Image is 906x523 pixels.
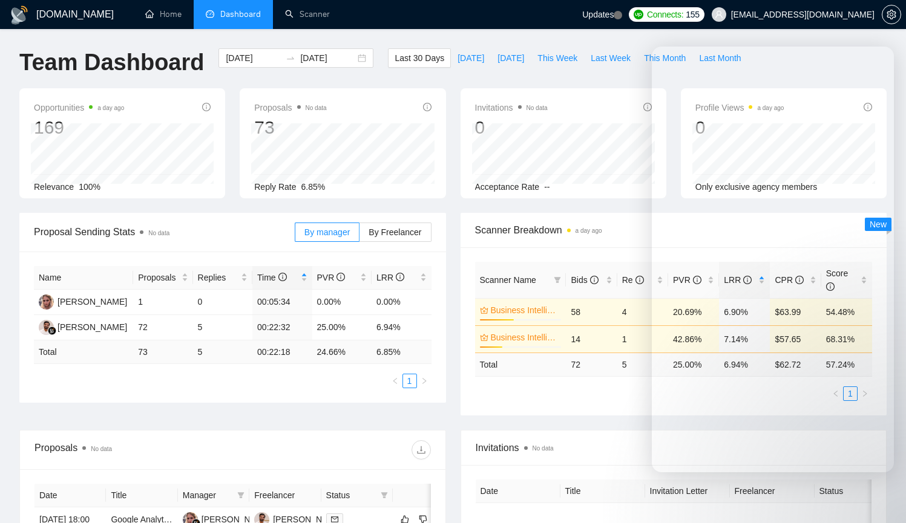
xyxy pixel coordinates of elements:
span: Acceptance Rate [475,182,540,192]
th: Status [815,479,899,503]
span: No data [91,446,112,452]
a: Business Intelligence - [GEOGRAPHIC_DATA] [491,331,559,344]
span: Connects: [647,8,683,21]
span: Status [326,489,376,502]
td: 6.94% [372,315,432,340]
span: Opportunities [34,100,124,115]
td: 5 [193,340,252,364]
span: filter [378,486,390,504]
td: 4 [617,298,668,325]
span: No data [306,105,327,111]
h1: Team Dashboard [19,48,204,77]
span: Time [257,273,286,282]
th: Name [34,266,133,290]
div: [PERSON_NAME] [57,295,127,308]
span: crown [480,333,488,342]
span: Bids [571,275,598,285]
button: Last 30 Days [388,48,451,68]
span: LRR [376,273,404,282]
li: 1 [402,374,417,388]
span: download [412,445,430,455]
span: [DATE] [458,51,484,65]
span: Scanner Name [480,275,536,285]
span: PVR [317,273,346,282]
td: 72 [566,352,617,376]
time: a day ago [576,227,602,234]
div: 169 [34,116,124,139]
span: Replies [198,271,238,284]
span: Scanner Breakdown [475,223,873,238]
td: 00:22:32 [252,315,312,340]
span: info-circle [202,103,211,111]
th: Date [34,484,106,507]
td: 5 [193,315,252,340]
input: End date [300,51,355,65]
span: By manager [304,227,350,237]
td: 0 [193,290,252,315]
th: Title [106,484,177,507]
span: Updates [582,10,614,19]
td: Total [475,352,566,376]
a: KG[PERSON_NAME] [39,322,127,331]
div: 73 [254,116,326,139]
span: [DATE] [497,51,524,65]
span: No data [527,105,548,111]
a: Business Intelligence - Overall [491,304,559,317]
div: 0 [475,116,548,139]
span: -- [544,182,550,192]
th: Title [560,479,645,503]
input: Start date [226,51,281,65]
span: Last Week [591,51,631,65]
span: crown [480,306,488,314]
button: This Month [637,48,692,68]
span: Invitations [475,100,548,115]
span: filter [381,492,388,499]
td: 24.66 % [312,340,372,364]
th: Freelancer [249,484,321,507]
span: info-circle [336,273,345,281]
span: info-circle [643,103,652,111]
button: Last Week [584,48,637,68]
span: Proposals [138,271,179,284]
td: 1 [133,290,192,315]
span: Invitations [476,440,872,455]
th: Invitation Letter [645,479,730,503]
td: 1 [617,325,668,352]
span: filter [551,271,563,289]
span: Reply Rate [254,182,296,192]
th: Date [476,479,560,503]
span: filter [237,492,245,499]
td: 0.00% [312,290,372,315]
span: Re [622,275,644,285]
th: Proposals [133,266,192,290]
td: 14 [566,325,617,352]
td: 72 [133,315,192,340]
button: left [388,374,402,388]
img: upwork-logo.png [634,10,643,19]
img: ZA [39,294,54,310]
a: searchScanner [285,9,330,19]
span: filter [554,276,561,284]
span: left [392,377,399,385]
div: [PERSON_NAME] [57,320,127,334]
a: 1 [403,374,416,388]
span: By Freelancer [369,227,421,237]
th: Freelancer [730,479,815,503]
td: 0.00% [372,290,432,315]
span: No data [533,445,554,452]
span: info-circle [423,103,432,111]
span: Manager [183,489,232,502]
button: download [412,440,431,460]
iframe: Intercom live chat [865,482,894,511]
span: 100% [79,182,100,192]
span: Last 30 Days [395,51,444,65]
td: 00:22:18 [252,340,312,364]
button: This Week [531,48,584,68]
span: to [286,53,295,63]
iframe: Intercom live chat [652,47,894,472]
span: info-circle [635,276,644,284]
a: ZA[PERSON_NAME] [39,296,127,306]
span: swap-right [286,53,295,63]
button: setting [882,5,901,24]
span: info-circle [278,273,287,281]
